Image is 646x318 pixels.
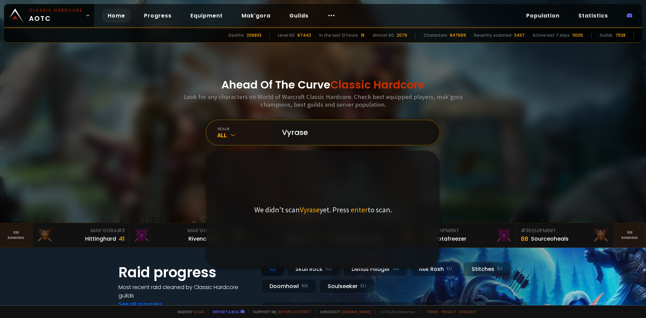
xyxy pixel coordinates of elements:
div: Recently scanned [474,32,511,38]
a: Report a bug [213,309,239,314]
a: Progress [139,9,177,23]
div: 67442 [297,32,311,38]
a: Mak'Gora#2Rivench100 [129,223,226,247]
div: 206833 [247,32,261,38]
a: Consent [459,309,476,314]
div: Soulseeker [319,279,374,293]
h3: Look for any characters on World of Warcraft Classic Hardcore. Check best equipped players, mak'g... [181,93,465,108]
a: Mak'Gora#3Hittinghard41 [32,223,129,247]
div: Defias Pillager [343,262,408,276]
a: Guilds [284,9,314,23]
small: NA [301,283,308,289]
a: Home [102,9,131,23]
h1: Ahead Of The Curve [221,77,425,93]
div: 41 [119,234,125,243]
div: Notafreezer [434,235,466,243]
div: 2079 [397,32,407,38]
a: #3Equipment88Sourceoheals [517,223,614,247]
span: AOTC [29,7,83,24]
a: #2Equipment88Notafreezer [420,223,517,247]
a: a fan [194,309,204,314]
span: enter [351,205,368,214]
small: NA [393,266,399,272]
div: Deaths [228,32,244,38]
a: Seeranking [614,223,646,247]
small: Classic Hardcore [29,7,83,13]
div: Equipment [424,227,512,234]
a: Population [521,9,565,23]
div: Characters [424,32,447,38]
span: Classic Hardcore [330,77,425,92]
div: Equipment [521,227,609,234]
div: All [261,262,284,276]
a: [DOMAIN_NAME] [342,309,371,314]
small: EU [497,266,503,272]
a: Buy me a coffee [278,309,312,314]
div: 18 [361,32,364,38]
div: Guilds [600,32,613,38]
h1: Raid progress [118,262,253,283]
span: v. d752d5 - production [375,309,415,314]
small: NA [325,266,332,272]
span: Checkout [316,309,371,314]
div: 847669 [450,32,466,38]
span: # 3 [521,227,529,234]
span: Made by [174,309,204,314]
div: Skull Rock [287,262,340,276]
small: EU [446,266,452,272]
div: Rivench [188,235,210,243]
a: Mak'gora [236,9,276,23]
div: 7538 [615,32,625,38]
div: realm [217,126,274,131]
span: Support me, [249,309,312,314]
div: 11005 [572,32,583,38]
h4: Most recent raid cleaned by Classic Hardcore guilds [118,283,253,300]
div: Mak'Gora [133,227,222,234]
a: Equipment [185,9,228,23]
a: See all progress [118,300,162,308]
span: # 3 [117,227,125,234]
div: Mak'Gora [36,227,125,234]
div: In the last 12 hours [319,32,358,38]
span: Vyrase [300,205,320,214]
div: Active last 7 days [533,32,570,38]
div: Almost 60 [372,32,394,38]
div: Level 60 [278,32,295,38]
div: All [217,131,274,139]
a: Classic HardcoreAOTC [4,4,94,27]
div: 88 [521,234,528,243]
div: Sourceoheals [531,235,569,243]
div: Doomhowl [261,279,317,293]
div: 3437 [514,32,525,38]
p: We didn't scan yet. Press to scan. [254,205,392,214]
small: EU [360,283,366,289]
div: Stitches [463,262,511,276]
div: Hittinghard [85,235,116,243]
div: Nek'Rosh [410,262,461,276]
a: Statistics [573,9,613,23]
input: Search a character... [278,120,431,145]
a: Terms [426,309,439,314]
a: Privacy [441,309,456,314]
